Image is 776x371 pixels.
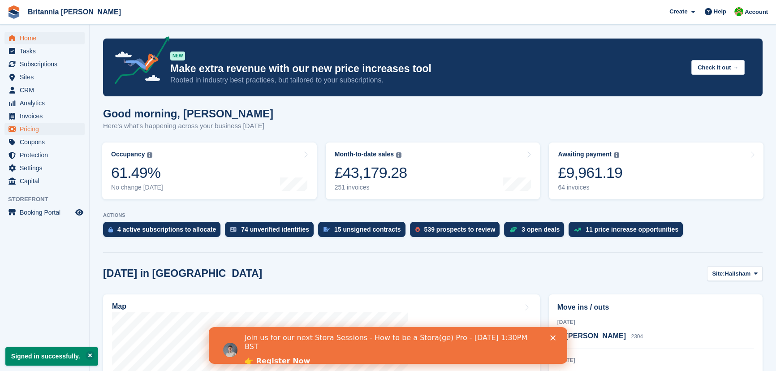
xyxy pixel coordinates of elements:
[4,123,85,135] a: menu
[170,62,684,75] p: Make extra revenue with our new price increases tool
[36,30,101,39] a: 👉 Register Now
[574,228,581,232] img: price_increase_opportunities-93ffe204e8149a01c8c9dc8f82e8f89637d9d84a8eef4429ea346261dce0b2c0.svg
[111,151,145,158] div: Occupancy
[107,36,170,87] img: price-adjustments-announcement-icon-8257ccfd72463d97f412b2fc003d46551f7dbcb40ab6d574587a9cd5c0d94...
[410,222,504,242] a: 539 prospects to review
[8,195,89,204] span: Storefront
[614,152,619,158] img: icon-info-grey-7440780725fd019a000dd9b08b2336e03edf1995a4989e88bcd33f0948082b44.svg
[707,266,763,281] button: Site: Hailsham
[20,84,73,96] span: CRM
[558,164,622,182] div: £9,961.19
[504,222,569,242] a: 3 open deals
[7,5,21,19] img: stora-icon-8386f47178a22dfd0bd8f6a31ec36ba5ce8667c1dd55bd0f319d3a0aa187defe.svg
[424,226,496,233] div: 539 prospects to review
[20,58,73,70] span: Subscriptions
[522,226,560,233] div: 3 open deals
[20,162,73,174] span: Settings
[4,162,85,174] a: menu
[4,71,85,83] a: menu
[111,164,163,182] div: 61.49%
[20,32,73,44] span: Home
[415,227,420,232] img: prospect-51fa495bee0391a8d652442698ab0144808aea92771e9ea1ae160a38d050c398.svg
[103,222,225,242] a: 4 active subscriptions to allocate
[103,121,273,131] p: Here's what's happening across your business [DATE]
[4,97,85,109] a: menu
[24,4,125,19] a: Britannia [PERSON_NAME]
[557,331,643,342] a: [PERSON_NAME] 2304
[20,71,73,83] span: Sites
[5,347,98,366] p: Signed in successfully.
[103,267,262,280] h2: [DATE] in [GEOGRAPHIC_DATA]
[4,84,85,96] a: menu
[102,142,317,199] a: Occupancy 61.49% No change [DATE]
[20,123,73,135] span: Pricing
[569,222,687,242] a: 11 price increase opportunities
[318,222,410,242] a: 15 unsigned contracts
[108,227,113,233] img: active_subscription_to_allocate_icon-d502201f5373d7db506a760aba3b589e785aa758c864c3986d89f69b8ff3...
[734,7,743,16] img: Wendy Thorp
[335,164,407,182] div: £43,179.28
[74,207,85,218] a: Preview store
[724,269,750,278] span: Hailsham
[334,226,401,233] div: 15 unsigned contracts
[20,206,73,219] span: Booking Portal
[631,333,643,340] span: 2304
[20,97,73,109] span: Analytics
[558,184,622,191] div: 64 invoices
[20,136,73,148] span: Coupons
[20,175,73,187] span: Capital
[396,152,401,158] img: icon-info-grey-7440780725fd019a000dd9b08b2336e03edf1995a4989e88bcd33f0948082b44.svg
[4,58,85,70] a: menu
[714,7,726,16] span: Help
[335,184,407,191] div: 251 invoices
[103,108,273,120] h1: Good morning, [PERSON_NAME]
[586,226,678,233] div: 11 price increase opportunities
[103,212,763,218] p: ACTIONS
[745,8,768,17] span: Account
[323,227,330,232] img: contract_signature_icon-13c848040528278c33f63329250d36e43548de30e8caae1d1a13099fd9432cc5.svg
[230,227,237,232] img: verify_identity-adf6edd0f0f0b5bbfe63781bf79b02c33cf7c696d77639b501bdc392416b5a36.svg
[4,149,85,161] a: menu
[111,184,163,191] div: No change [DATE]
[712,269,724,278] span: Site:
[225,222,318,242] a: 74 unverified identities
[549,142,763,199] a: Awaiting payment £9,961.19 64 invoices
[20,110,73,122] span: Invoices
[557,356,754,364] div: [DATE]
[209,327,567,364] iframe: Intercom live chat banner
[4,206,85,219] a: menu
[4,45,85,57] a: menu
[669,7,687,16] span: Create
[4,175,85,187] a: menu
[241,226,309,233] div: 74 unverified identities
[557,302,754,313] h2: Move ins / outs
[691,60,745,75] button: Check it out →
[4,110,85,122] a: menu
[147,152,152,158] img: icon-info-grey-7440780725fd019a000dd9b08b2336e03edf1995a4989e88bcd33f0948082b44.svg
[557,318,754,326] div: [DATE]
[20,149,73,161] span: Protection
[509,226,517,233] img: deal-1b604bf984904fb50ccaf53a9ad4b4a5d6e5aea283cecdc64d6e3604feb123c2.svg
[341,8,350,13] div: Close
[112,302,126,311] h2: Map
[4,32,85,44] a: menu
[117,226,216,233] div: 4 active subscriptions to allocate
[20,45,73,57] span: Tasks
[326,142,540,199] a: Month-to-date sales £43,179.28 251 invoices
[335,151,394,158] div: Month-to-date sales
[4,136,85,148] a: menu
[170,52,185,60] div: NEW
[558,151,612,158] div: Awaiting payment
[170,75,684,85] p: Rooted in industry best practices, but tailored to your subscriptions.
[566,332,626,340] span: [PERSON_NAME]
